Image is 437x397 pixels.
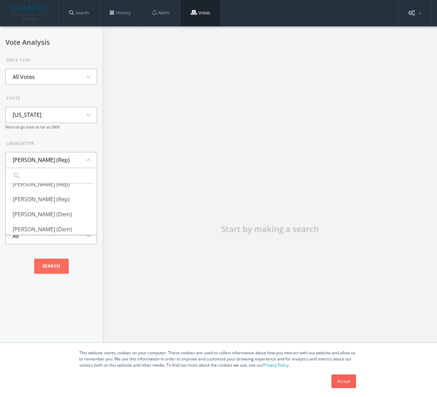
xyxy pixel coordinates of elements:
div: state [6,95,97,102]
button: All Votesexpand_more [5,69,97,85]
input: Search [34,259,69,274]
i: search [13,172,24,180]
li: [US_STATE] [6,107,48,122]
a: Accept [331,374,356,388]
i: expand_more [84,73,97,81]
div: Start by making a search [167,223,372,235]
button: [US_STATE]expand_more [5,107,97,123]
li: [PERSON_NAME] (Rep) [6,177,97,192]
li: All [6,229,26,244]
a: Privacy Policy [263,362,289,368]
div: Records go back as far as 2009 [5,124,97,130]
li: [PERSON_NAME] (Rep) [6,192,97,207]
h2: Vote Analysis [5,39,97,46]
button: [PERSON_NAME] (Rep)expand_less [5,152,97,168]
div: legislator [6,140,97,147]
li: [PERSON_NAME] (Dem) [6,222,97,237]
i: expand_more [84,111,97,119]
i: expand_more [84,232,97,240]
button: Allexpand_more [5,228,97,244]
p: This website stores cookies on your computer. These cookies are used to collect information about... [79,350,358,368]
i: expand_less [84,156,97,164]
div: Vote Type [6,57,97,64]
li: [PERSON_NAME] (Dem) [6,207,97,222]
li: All Votes [6,69,42,84]
img: illumis [11,5,49,21]
li: [PERSON_NAME] (Rep) [6,152,77,167]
